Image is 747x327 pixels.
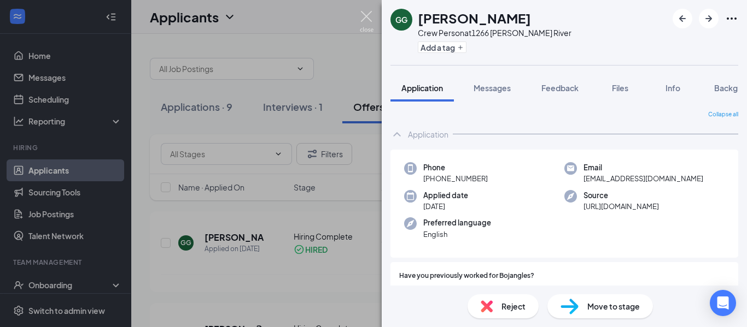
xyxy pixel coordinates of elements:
[666,83,680,93] span: Info
[423,162,488,173] span: Phone
[395,14,407,25] div: GG
[583,173,703,184] span: [EMAIL_ADDRESS][DOMAIN_NAME]
[457,44,464,51] svg: Plus
[708,110,738,119] span: Collapse all
[583,190,659,201] span: Source
[423,201,468,212] span: [DATE]
[587,300,640,312] span: Move to stage
[699,9,719,28] button: ArrowRight
[501,300,526,312] span: Reject
[401,83,443,93] span: Application
[423,217,491,228] span: Preferred language
[676,12,689,25] svg: ArrowLeftNew
[541,83,579,93] span: Feedback
[408,129,448,140] div: Application
[702,12,715,25] svg: ArrowRight
[474,83,511,93] span: Messages
[418,9,531,27] h1: [PERSON_NAME]
[423,190,468,201] span: Applied date
[390,128,404,141] svg: ChevronUp
[423,173,488,184] span: [PHONE_NUMBER]
[399,271,534,281] span: Have you previously worked for Bojangles?
[418,27,571,38] div: Crew Person at 1266 [PERSON_NAME] River
[583,162,703,173] span: Email
[423,229,491,240] span: English
[418,41,466,53] button: PlusAdd a tag
[725,12,738,25] svg: Ellipses
[673,9,692,28] button: ArrowLeftNew
[583,201,659,212] span: [URL][DOMAIN_NAME]
[612,83,628,93] span: Files
[710,290,736,316] div: Open Intercom Messenger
